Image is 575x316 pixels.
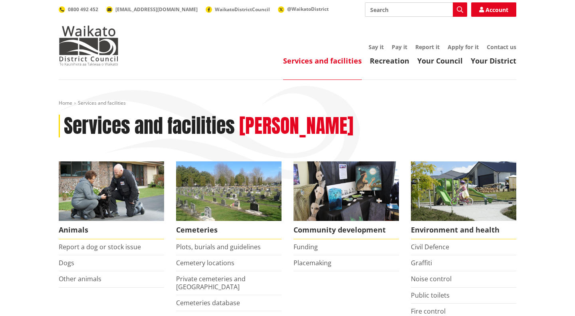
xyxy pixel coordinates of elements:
[106,6,198,13] a: [EMAIL_ADDRESS][DOMAIN_NAME]
[487,43,516,51] a: Contact us
[369,43,384,51] a: Say it
[293,242,318,251] a: Funding
[411,161,516,221] img: New housing in Pokeno
[471,2,516,17] a: Account
[411,258,432,267] a: Graffiti
[206,6,270,13] a: WaikatoDistrictCouncil
[59,6,98,13] a: 0800 492 452
[471,56,516,66] a: Your District
[176,221,282,239] span: Cemeteries
[59,26,119,66] img: Waikato District Council - Te Kaunihera aa Takiwaa o Waikato
[176,258,234,267] a: Cemetery locations
[293,161,399,239] a: Matariki Travelling Suitcase Art Exhibition Community development
[59,274,101,283] a: Other animals
[415,43,440,51] a: Report it
[278,6,329,12] a: @WaikatoDistrict
[287,6,329,12] span: @WaikatoDistrict
[68,6,98,13] span: 0800 492 452
[176,161,282,221] img: Huntly Cemetery
[176,298,240,307] a: Cemeteries database
[176,161,282,239] a: Huntly Cemetery Cemeteries
[176,274,246,291] a: Private cemeteries and [GEOGRAPHIC_DATA]
[411,307,446,316] a: Fire control
[417,56,463,66] a: Your Council
[411,161,516,239] a: New housing in Pokeno Environment and health
[59,100,516,107] nav: breadcrumb
[293,161,399,221] img: Matariki Travelling Suitcase Art Exhibition
[59,99,72,106] a: Home
[293,221,399,239] span: Community development
[64,115,235,138] h1: Services and facilities
[448,43,479,51] a: Apply for it
[411,274,452,283] a: Noise control
[370,56,409,66] a: Recreation
[411,242,449,251] a: Civil Defence
[392,43,407,51] a: Pay it
[59,221,164,239] span: Animals
[78,99,126,106] span: Services and facilities
[365,2,467,17] input: Search input
[59,161,164,221] img: Animal Control
[59,242,141,251] a: Report a dog or stock issue
[411,221,516,239] span: Environment and health
[239,115,353,138] h2: [PERSON_NAME]
[293,258,331,267] a: Placemaking
[283,56,362,66] a: Services and facilities
[215,6,270,13] span: WaikatoDistrictCouncil
[115,6,198,13] span: [EMAIL_ADDRESS][DOMAIN_NAME]
[411,291,450,300] a: Public toilets
[176,242,261,251] a: Plots, burials and guidelines
[59,258,74,267] a: Dogs
[59,161,164,239] a: Waikato District Council Animal Control team Animals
